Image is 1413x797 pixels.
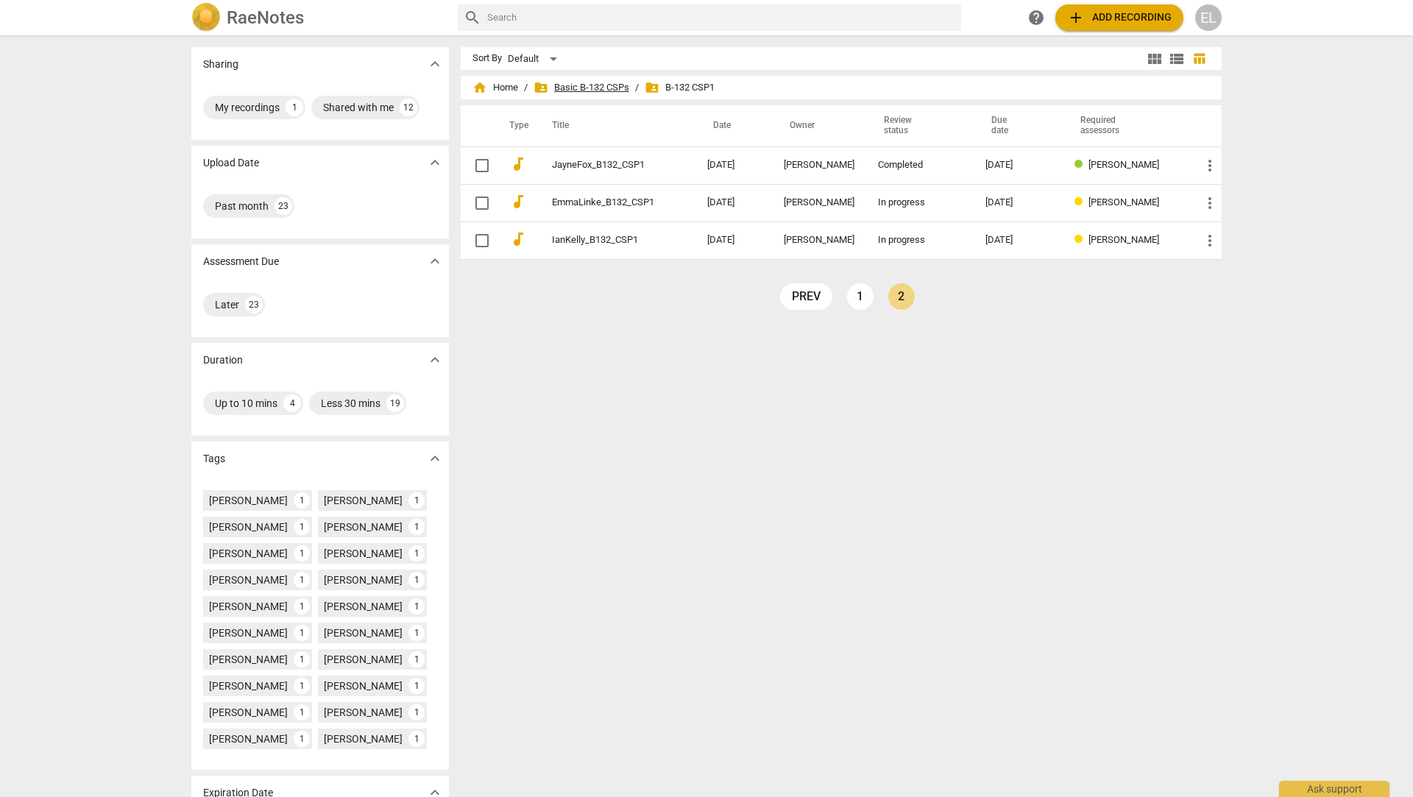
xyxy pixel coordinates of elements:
[324,626,403,640] div: [PERSON_NAME]
[1088,196,1159,208] span: [PERSON_NAME]
[1023,4,1049,31] a: Help
[408,519,425,535] div: 1
[324,599,403,614] div: [PERSON_NAME]
[1195,4,1222,31] button: EL
[509,230,527,248] span: audiotrack
[424,152,446,174] button: Show more
[1074,234,1088,245] span: Review status: in progress
[552,235,654,246] a: IanKelly_B132_CSP1
[424,349,446,371] button: Show more
[283,394,301,412] div: 4
[780,283,832,310] a: prev
[191,3,221,32] img: Logo
[878,235,962,246] div: In progress
[866,105,974,146] th: Review status
[1063,105,1189,146] th: Required assessors
[426,154,444,171] span: expand_more
[324,546,403,561] div: [PERSON_NAME]
[424,447,446,470] button: Show more
[275,197,292,215] div: 23
[324,520,403,534] div: [PERSON_NAME]
[635,82,639,93] span: /
[294,678,310,694] div: 1
[424,53,446,75] button: Show more
[1201,232,1219,249] span: more_vert
[321,396,380,411] div: Less 30 mins
[424,250,446,272] button: Show more
[408,545,425,562] div: 1
[472,80,518,95] span: Home
[472,53,502,64] div: Sort By
[534,80,548,95] span: folder_shared
[400,99,417,116] div: 12
[1166,48,1188,70] button: List view
[191,3,446,32] a: LogoRaeNotes
[888,283,915,310] a: Page 2 is your current page
[294,492,310,509] div: 1
[1146,50,1164,68] span: view_module
[294,598,310,614] div: 1
[552,197,654,208] a: EmmaLinke_B132_CSP1
[324,652,403,667] div: [PERSON_NAME]
[215,199,269,213] div: Past month
[408,651,425,667] div: 1
[324,573,403,587] div: [PERSON_NAME]
[408,492,425,509] div: 1
[408,704,425,720] div: 1
[524,82,528,93] span: /
[878,160,962,171] div: Completed
[974,105,1063,146] th: Due date
[1067,9,1085,26] span: add
[324,493,403,508] div: [PERSON_NAME]
[426,351,444,369] span: expand_more
[497,105,534,146] th: Type
[294,731,310,747] div: 1
[209,493,288,508] div: [PERSON_NAME]
[509,193,527,210] span: audiotrack
[772,105,866,146] th: Owner
[784,197,854,208] div: [PERSON_NAME]
[294,572,310,588] div: 1
[1168,50,1186,68] span: view_list
[209,732,288,746] div: [PERSON_NAME]
[209,546,288,561] div: [PERSON_NAME]
[408,625,425,641] div: 1
[534,105,695,146] th: Title
[408,598,425,614] div: 1
[209,679,288,693] div: [PERSON_NAME]
[408,572,425,588] div: 1
[203,451,225,467] p: Tags
[1088,234,1159,245] span: [PERSON_NAME]
[1192,52,1206,65] span: table_chart
[426,252,444,270] span: expand_more
[695,222,772,259] td: [DATE]
[294,651,310,667] div: 1
[784,235,854,246] div: [PERSON_NAME]
[209,573,288,587] div: [PERSON_NAME]
[1067,9,1172,26] span: Add recording
[426,450,444,467] span: expand_more
[324,679,403,693] div: [PERSON_NAME]
[878,197,962,208] div: In progress
[294,519,310,535] div: 1
[227,7,304,28] h2: RaeNotes
[487,6,955,29] input: Search
[1088,159,1159,170] span: [PERSON_NAME]
[1074,196,1088,208] span: Review status: in progress
[1055,4,1183,31] button: Upload
[985,160,1051,171] div: [DATE]
[552,160,654,171] a: JayneFox_B132_CSP1
[847,283,874,310] a: Page 1
[534,80,629,95] span: Basic B-132 CSPs
[323,100,394,115] div: Shared with me
[1201,194,1219,212] span: more_vert
[245,296,263,314] div: 23
[294,704,310,720] div: 1
[408,678,425,694] div: 1
[386,394,404,412] div: 19
[645,80,715,95] span: B-132 CSP1
[209,520,288,534] div: [PERSON_NAME]
[294,545,310,562] div: 1
[1201,157,1219,174] span: more_vert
